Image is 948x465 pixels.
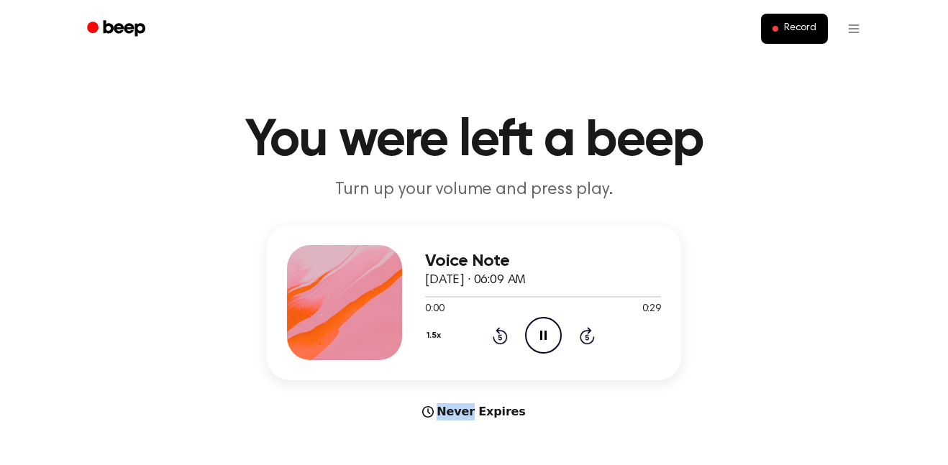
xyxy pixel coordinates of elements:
[642,302,661,317] span: 0:29
[425,274,526,287] span: [DATE] · 06:09 AM
[761,14,828,44] button: Record
[77,15,158,43] a: Beep
[784,22,816,35] span: Record
[267,403,681,420] div: Never Expires
[106,115,842,167] h1: You were left a beep
[425,252,661,271] h3: Voice Note
[198,178,750,202] p: Turn up your volume and press play.
[837,11,871,46] button: Open menu
[425,323,446,348] button: 1.5x
[425,302,444,317] span: 0:00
